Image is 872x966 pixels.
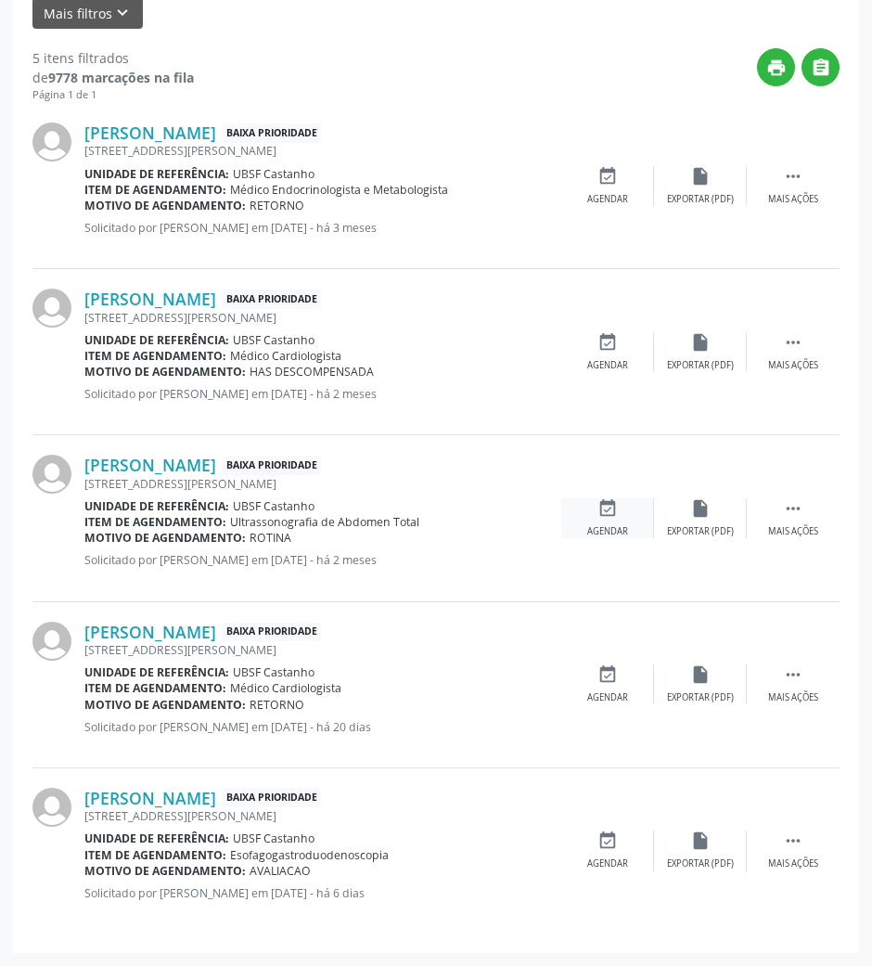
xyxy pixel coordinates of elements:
[757,48,795,86] button: print
[230,847,389,863] span: Esofagogastroduodenoscopia
[766,58,787,78] i: print
[84,719,561,735] p: Solicitado por [PERSON_NAME] em [DATE] - há 20 dias
[84,885,561,901] p: Solicitado por [PERSON_NAME] em [DATE] - há 6 dias
[667,359,734,372] div: Exportar (PDF)
[230,182,448,198] span: Médico Endocrinologista e Metabologista
[32,122,71,161] img: img
[233,664,314,680] span: UBSF Castanho
[783,332,803,353] i: 
[84,455,216,475] a: [PERSON_NAME]
[667,691,734,704] div: Exportar (PDF)
[768,193,818,206] div: Mais ações
[587,857,628,870] div: Agendar
[32,87,194,103] div: Página 1 de 1
[690,166,711,187] i: insert_drive_file
[223,623,321,642] span: Baixa Prioridade
[783,664,803,685] i: 
[48,69,194,86] strong: 9778 marcações na fila
[768,857,818,870] div: Mais ações
[32,455,71,494] img: img
[690,831,711,851] i: insert_drive_file
[768,525,818,538] div: Mais ações
[667,525,734,538] div: Exportar (PDF)
[84,808,561,824] div: [STREET_ADDRESS][PERSON_NAME]
[32,48,194,68] div: 5 itens filtrados
[84,498,229,514] b: Unidade de referência:
[223,789,321,808] span: Baixa Prioridade
[230,680,341,696] span: Médico Cardiologista
[233,166,314,182] span: UBSF Castanho
[230,514,419,530] span: Ultrassonografia de Abdomen Total
[84,530,246,546] b: Motivo de agendamento:
[84,831,229,846] b: Unidade de referência:
[84,847,226,863] b: Item de agendamento:
[84,220,561,236] p: Solicitado por [PERSON_NAME] em [DATE] - há 3 meses
[597,166,618,187] i: event_available
[84,348,226,364] b: Item de agendamento:
[587,193,628,206] div: Agendar
[783,498,803,519] i: 
[667,857,734,870] div: Exportar (PDF)
[84,143,561,159] div: [STREET_ADDRESS][PERSON_NAME]
[783,166,803,187] i: 
[223,290,321,309] span: Baixa Prioridade
[84,198,246,213] b: Motivo de agendamento:
[768,691,818,704] div: Mais ações
[223,456,321,475] span: Baixa Prioridade
[84,622,216,642] a: [PERSON_NAME]
[84,182,226,198] b: Item de agendamento:
[84,788,216,808] a: [PERSON_NAME]
[690,664,711,685] i: insert_drive_file
[811,58,831,78] i: 
[84,863,246,879] b: Motivo de agendamento:
[223,123,321,143] span: Baixa Prioridade
[801,48,840,86] button: 
[84,386,561,402] p: Solicitado por [PERSON_NAME] em [DATE] - há 2 meses
[32,788,71,827] img: img
[597,332,618,353] i: event_available
[32,622,71,661] img: img
[84,364,246,380] b: Motivo de agendamento:
[768,359,818,372] div: Mais ações
[783,831,803,851] i: 
[84,642,561,658] div: [STREET_ADDRESS][PERSON_NAME]
[230,348,341,364] span: Médico Cardiologista
[250,697,304,713] span: RETORNO
[84,310,561,326] div: [STREET_ADDRESS][PERSON_NAME]
[233,332,314,348] span: UBSF Castanho
[587,691,628,704] div: Agendar
[667,193,734,206] div: Exportar (PDF)
[84,680,226,696] b: Item de agendamento:
[84,122,216,143] a: [PERSON_NAME]
[250,863,311,879] span: AVALIACAO
[84,332,229,348] b: Unidade de referência:
[84,166,229,182] b: Unidade de referência:
[690,498,711,519] i: insert_drive_file
[250,364,374,380] span: HAS DESCOMPENSADA
[84,664,229,680] b: Unidade de referência:
[587,359,628,372] div: Agendar
[112,3,133,23] i: keyboard_arrow_down
[233,498,314,514] span: UBSF Castanho
[84,697,246,713] b: Motivo de agendamento:
[84,514,226,530] b: Item de agendamento:
[84,552,561,568] p: Solicitado por [PERSON_NAME] em [DATE] - há 2 meses
[32,289,71,328] img: img
[233,831,314,846] span: UBSF Castanho
[250,530,291,546] span: ROTINA
[597,664,618,685] i: event_available
[32,68,194,87] div: de
[690,332,711,353] i: insert_drive_file
[587,525,628,538] div: Agendar
[597,831,618,851] i: event_available
[84,289,216,309] a: [PERSON_NAME]
[84,476,561,492] div: [STREET_ADDRESS][PERSON_NAME]
[250,198,304,213] span: RETORNO
[597,498,618,519] i: event_available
